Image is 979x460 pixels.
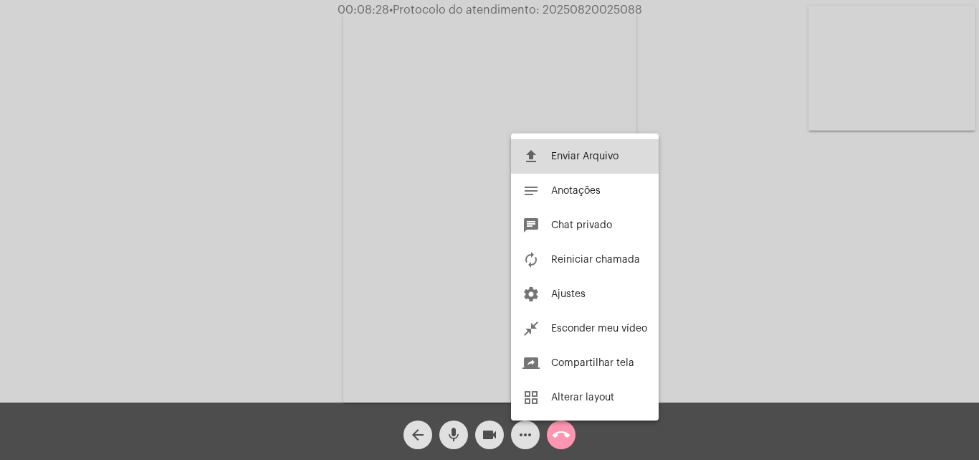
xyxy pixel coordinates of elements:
span: Reiniciar chamada [551,255,640,265]
span: Alterar layout [551,393,614,403]
span: Enviar Arquivo [551,151,619,161]
span: Ajustes [551,289,586,299]
mat-icon: close_fullscreen [522,320,540,337]
span: Compartilhar tela [551,358,634,368]
mat-icon: notes [522,182,540,200]
mat-icon: grid_view [522,389,540,406]
span: Esconder meu vídeo [551,324,647,334]
mat-icon: file_upload [522,148,540,165]
span: Chat privado [551,220,612,230]
span: Anotações [551,186,601,196]
mat-icon: settings [522,286,540,303]
mat-icon: screen_share [522,355,540,372]
mat-icon: autorenew [522,251,540,268]
mat-icon: chat [522,217,540,234]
